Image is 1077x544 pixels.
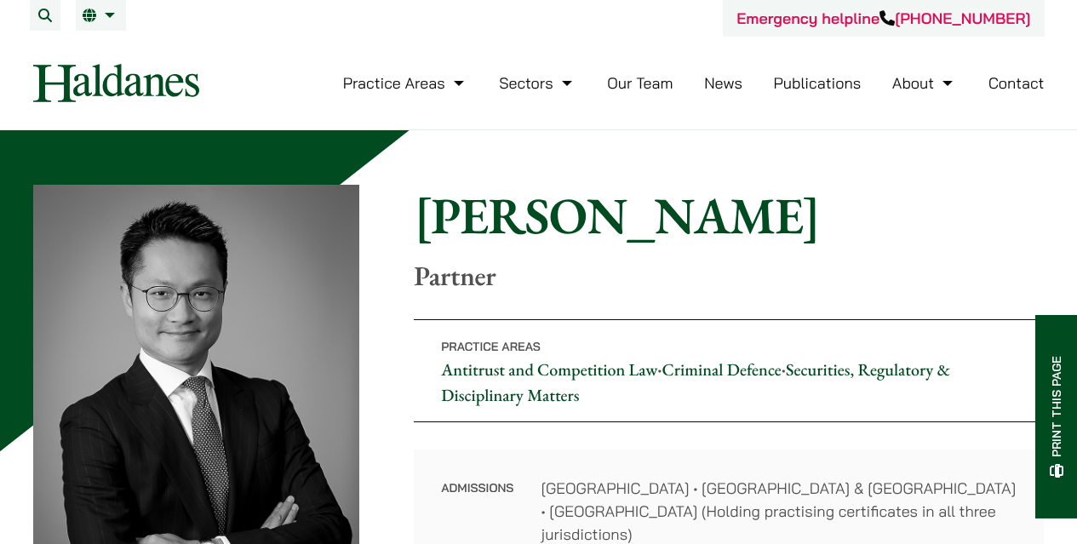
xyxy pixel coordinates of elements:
[343,73,468,93] a: Practice Areas
[774,73,862,93] a: Publications
[607,73,673,93] a: Our Team
[736,9,1030,28] a: Emergency helpline[PHONE_NUMBER]
[441,358,950,406] a: Securities, Regulatory & Disciplinary Matters
[988,73,1045,93] a: Contact
[33,64,199,102] img: Logo of Haldanes
[414,260,1044,292] p: Partner
[499,73,576,93] a: Sectors
[662,358,782,381] a: Criminal Defence
[441,339,541,354] span: Practice Areas
[892,73,957,93] a: About
[414,319,1044,422] p: • •
[83,9,119,22] a: EN
[414,185,1044,246] h1: [PERSON_NAME]
[441,358,657,381] a: Antitrust and Competition Law
[704,73,742,93] a: News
